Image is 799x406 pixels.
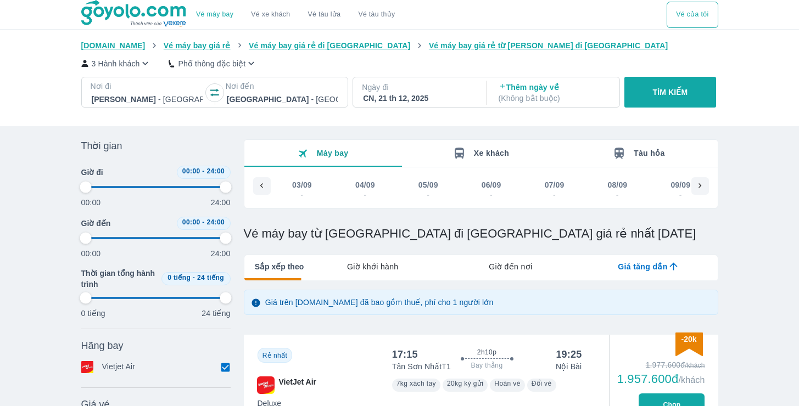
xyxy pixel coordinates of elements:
span: [DOMAIN_NAME] [81,41,146,50]
span: Vé máy bay giá rẻ đi [GEOGRAPHIC_DATA] [249,41,410,50]
div: 03/09 [292,179,312,190]
div: 08/09 [608,179,628,190]
button: 3 Hành khách [81,58,152,69]
span: Xe khách [474,149,509,157]
p: ( Không bắt buộc ) [499,93,610,104]
span: -20k [681,335,696,343]
span: 00:00 [182,218,200,226]
div: 1.977.600đ [617,359,705,370]
div: lab API tabs example [304,255,717,278]
span: 24 tiếng [197,274,224,281]
span: 0 tiếng [167,274,191,281]
p: 24:00 [211,248,231,259]
p: TÌM KIẾM [653,87,688,98]
div: 17:15 [392,348,418,361]
div: choose transportation mode [187,2,404,28]
span: 24:00 [206,167,225,175]
div: 06/09 [482,179,501,190]
div: - [608,190,627,199]
span: - [193,274,195,281]
div: - [356,190,375,199]
span: Rẻ nhất [262,352,287,359]
p: 00:00 [81,197,101,208]
div: - [545,190,564,199]
a: Vé tàu lửa [299,2,350,28]
p: 3 Hành khách [92,58,140,69]
div: - [419,190,438,199]
div: choose transportation mode [667,2,718,28]
span: 2h10p [477,348,496,357]
a: Vé máy bay [196,10,233,19]
div: CN, 21 th 12, 2025 [363,93,474,104]
p: Nơi đến [226,81,339,92]
p: Vietjet Air [102,361,136,373]
button: Phổ thông đặc biệt [169,58,257,69]
button: TÌM KIẾM [624,77,716,108]
p: 00:00 [81,248,101,259]
img: discount [675,332,703,356]
p: Tân Sơn Nhất T1 [392,361,451,372]
p: Phổ thông đặc biệt [178,58,245,69]
h1: Vé máy bay từ [GEOGRAPHIC_DATA] đi [GEOGRAPHIC_DATA] giá rẻ nhất [DATE] [244,226,718,241]
span: Hoàn vé [494,380,521,387]
span: 7kg xách tay [396,380,436,387]
span: VietJet Air [279,376,316,394]
span: Thời gian [81,139,122,153]
span: Hãng bay [81,339,124,352]
div: 1.957.600đ [617,373,705,386]
div: 19:25 [556,348,582,361]
nav: breadcrumb [81,40,718,51]
span: Giờ đến nơi [489,261,532,272]
div: - [482,190,501,199]
span: Đổi vé [532,380,552,387]
button: Vé của tôi [667,2,718,28]
p: Nơi đi [91,81,204,92]
span: Giờ đi [81,167,103,178]
p: Ngày đi [362,82,475,93]
button: Vé tàu thủy [349,2,404,28]
span: - [202,167,204,175]
p: 24 tiếng [202,308,230,319]
span: Giá tăng dần [618,261,667,272]
p: 24:00 [211,197,231,208]
p: 0 tiếng [81,308,105,319]
span: 00:00 [182,167,200,175]
span: Vé máy bay giá rẻ từ [PERSON_NAME] đi [GEOGRAPHIC_DATA] [429,41,668,50]
span: Máy bay [317,149,349,157]
span: 24:00 [206,218,225,226]
span: Thời gian tổng hành trình [81,268,157,290]
span: Tàu hỏa [634,149,665,157]
span: /khách [678,375,705,385]
div: 07/09 [545,179,565,190]
p: Thêm ngày về [499,82,610,104]
span: Vé máy bay giá rẻ [164,41,231,50]
div: 09/09 [671,179,690,190]
span: Sắp xếp theo [255,261,304,272]
div: - [293,190,311,199]
img: VJ [257,376,275,394]
span: - [202,218,204,226]
div: 04/09 [355,179,375,190]
div: - [671,190,690,199]
span: Giờ đến [81,218,111,229]
p: Giá trên [DOMAIN_NAME] đã bao gồm thuế, phí cho 1 người lớn [265,297,494,308]
div: 05/09 [418,179,438,190]
span: 20kg ký gửi [447,380,483,387]
p: Nội Bài [556,361,582,372]
a: Vé xe khách [251,10,290,19]
div: scrollable day and price [271,177,691,201]
span: Giờ khởi hành [347,261,398,272]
